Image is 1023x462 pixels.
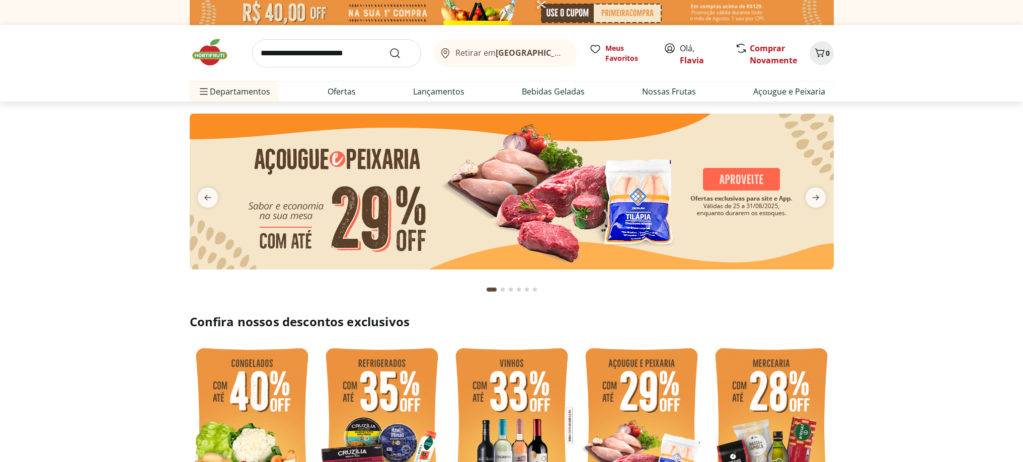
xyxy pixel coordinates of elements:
[198,79,210,104] button: Menu
[389,47,413,59] button: Submit Search
[252,39,421,67] input: search
[531,278,539,302] button: Go to page 6 from fs-carousel
[190,114,834,269] img: açougue
[810,41,834,65] button: Carrinho
[680,42,725,66] span: Olá,
[515,278,523,302] button: Go to page 4 from fs-carousel
[589,43,652,63] a: Meus Favoritos
[328,85,356,98] a: Ofertas
[522,85,585,98] a: Bebidas Geladas
[680,55,704,66] a: Flavia
[507,278,515,302] button: Go to page 3 from fs-carousel
[413,85,464,98] a: Lançamentos
[455,48,567,57] span: Retirar em
[523,278,531,302] button: Go to page 5 from fs-carousel
[190,314,834,330] h2: Confira nossos descontos exclusivos
[826,48,830,58] span: 0
[642,85,696,98] a: Nossas Frutas
[433,39,577,67] button: Retirar em[GEOGRAPHIC_DATA]/[GEOGRAPHIC_DATA]
[190,188,226,208] button: previous
[485,278,499,302] button: Current page from fs-carousel
[605,43,652,63] span: Meus Favoritos
[798,188,834,208] button: next
[190,37,240,67] img: Hortifruti
[499,278,507,302] button: Go to page 2 from fs-carousel
[496,47,665,58] b: [GEOGRAPHIC_DATA]/[GEOGRAPHIC_DATA]
[750,43,797,66] a: Comprar Novamente
[198,79,270,104] span: Departamentos
[753,85,825,98] a: Açougue e Peixaria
